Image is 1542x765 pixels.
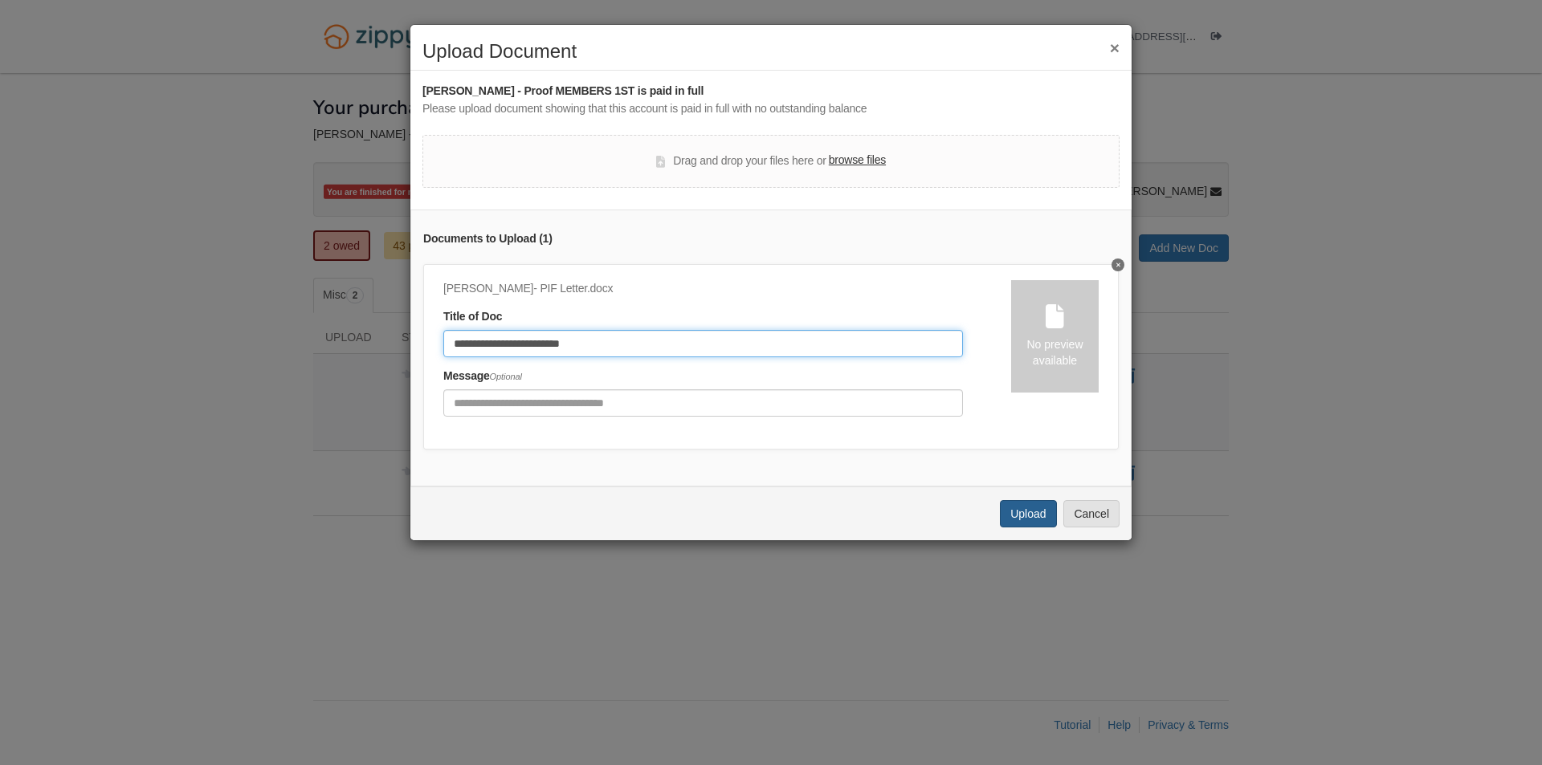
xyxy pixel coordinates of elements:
div: Drag and drop your files here or [656,152,886,171]
label: Title of Doc [443,308,502,326]
label: browse files [829,152,886,169]
h2: Upload Document [422,41,1120,62]
input: Document Title [443,330,963,357]
input: Include any comments on this document [443,389,963,417]
label: Message [443,368,522,385]
button: Cancel [1063,500,1120,527]
div: [PERSON_NAME]- PIF Letter.docx [443,280,963,298]
button: Upload [1000,500,1056,527]
button: Delete Zimmerman- PIF Letter.docx [1112,258,1124,271]
span: Optional [490,372,522,381]
button: × [1110,39,1120,56]
div: No preview available [1011,336,1099,368]
div: [PERSON_NAME] - Proof MEMBERS 1ST is paid in full [422,83,1120,100]
div: Please upload document showing that this account is paid in full with no outstanding balance [422,100,1120,118]
div: Documents to Upload ( 1 ) [423,230,1119,248]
